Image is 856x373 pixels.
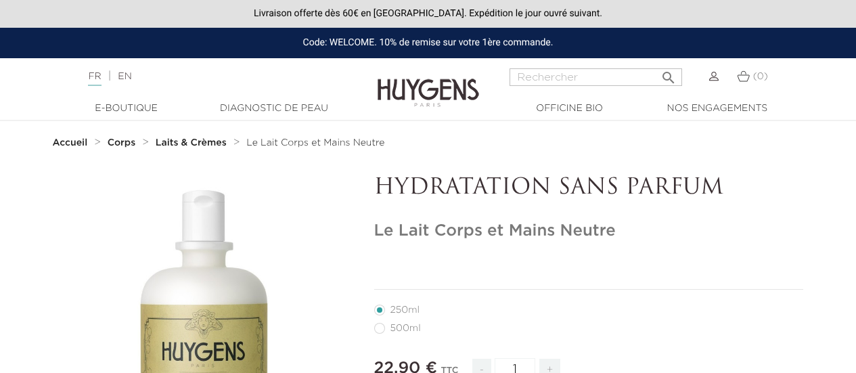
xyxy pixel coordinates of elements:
[59,102,194,116] a: E-Boutique
[753,72,768,81] span: (0)
[246,138,384,148] span: Le Lait Corps et Mains Neutre
[374,221,804,241] h1: Le Lait Corps et Mains Neutre
[374,323,437,334] label: 500ml
[156,137,230,148] a: Laits & Crèmes
[53,137,91,148] a: Accueil
[510,68,682,86] input: Rechercher
[650,102,785,116] a: Nos engagements
[53,138,88,148] strong: Accueil
[656,64,681,83] button: 
[660,66,677,82] i: 
[108,138,136,148] strong: Corps
[374,175,804,201] p: HYDRATATION SANS PARFUM
[88,72,101,86] a: FR
[81,68,346,85] div: |
[374,305,436,315] label: 250ml
[156,138,227,148] strong: Laits & Crèmes
[246,137,384,148] a: Le Lait Corps et Mains Neutre
[108,137,139,148] a: Corps
[118,72,131,81] a: EN
[378,57,479,109] img: Huygens
[206,102,342,116] a: Diagnostic de peau
[502,102,637,116] a: Officine Bio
